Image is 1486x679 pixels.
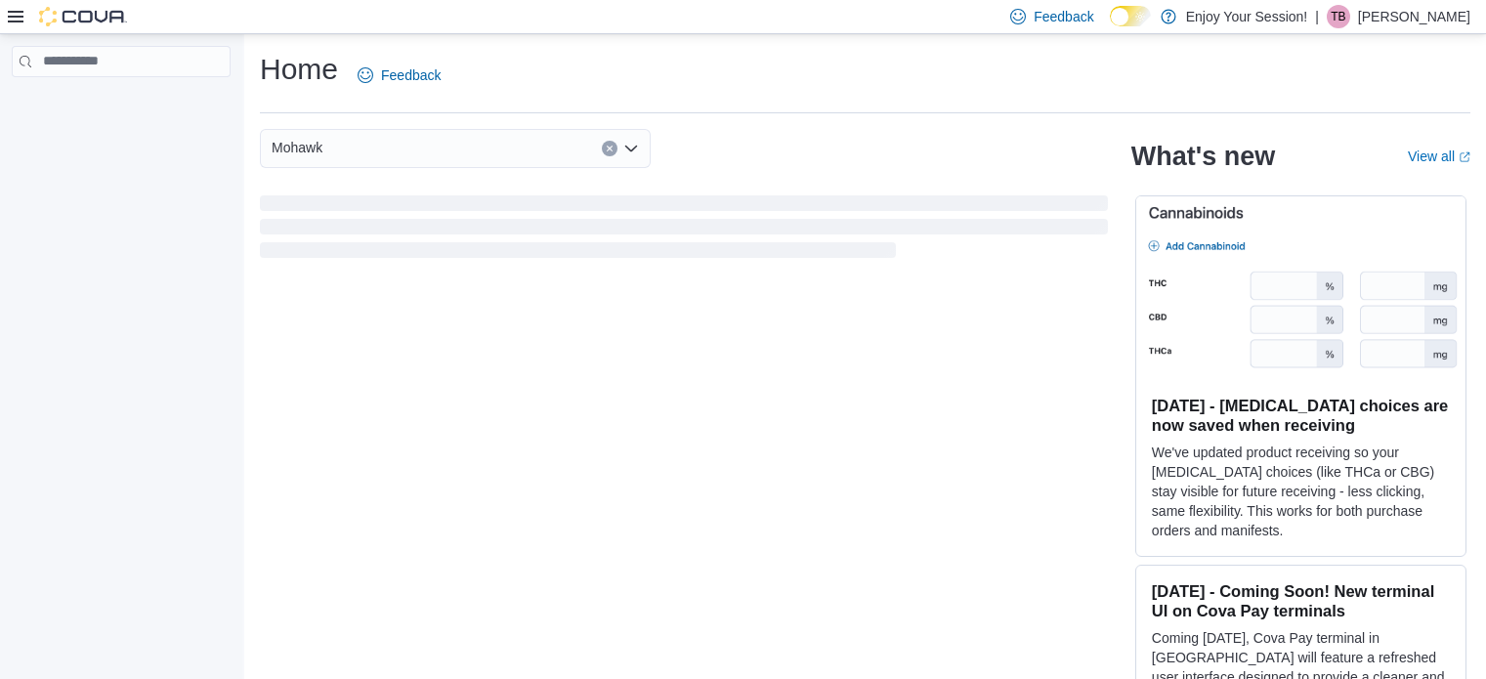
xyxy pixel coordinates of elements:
[260,199,1108,262] span: Loading
[39,7,127,26] img: Cova
[1186,5,1308,28] p: Enjoy Your Session!
[1110,26,1111,27] span: Dark Mode
[350,56,448,95] a: Feedback
[260,50,338,89] h1: Home
[602,141,617,156] button: Clear input
[1152,581,1450,620] h3: [DATE] - Coming Soon! New terminal UI on Cova Pay terminals
[12,81,231,128] nav: Complex example
[1315,5,1319,28] p: |
[272,136,322,159] span: Mohawk
[1408,149,1470,164] a: View allExternal link
[1331,5,1345,28] span: TB
[1459,151,1470,163] svg: External link
[1327,5,1350,28] div: Troy Bromfield
[623,141,639,156] button: Open list of options
[381,65,441,85] span: Feedback
[1152,396,1450,435] h3: [DATE] - [MEDICAL_DATA] choices are now saved when receiving
[1034,7,1093,26] span: Feedback
[1358,5,1470,28] p: [PERSON_NAME]
[1131,141,1275,172] h2: What's new
[1110,6,1151,26] input: Dark Mode
[1152,443,1450,540] p: We've updated product receiving so your [MEDICAL_DATA] choices (like THCa or CBG) stay visible fo...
